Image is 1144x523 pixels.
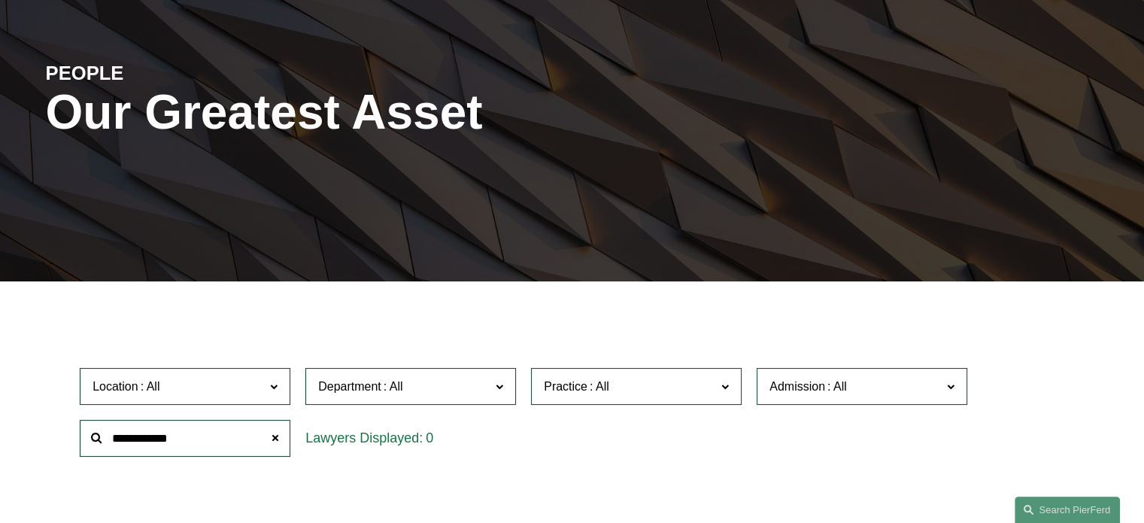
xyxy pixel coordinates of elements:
a: Search this site [1015,497,1120,523]
span: Admission [769,380,825,393]
span: Location [93,380,138,393]
h1: Our Greatest Asset [46,85,748,140]
span: Practice [544,380,587,393]
span: 0 [426,430,433,445]
h4: PEOPLE [46,61,309,85]
span: Department [318,380,381,393]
